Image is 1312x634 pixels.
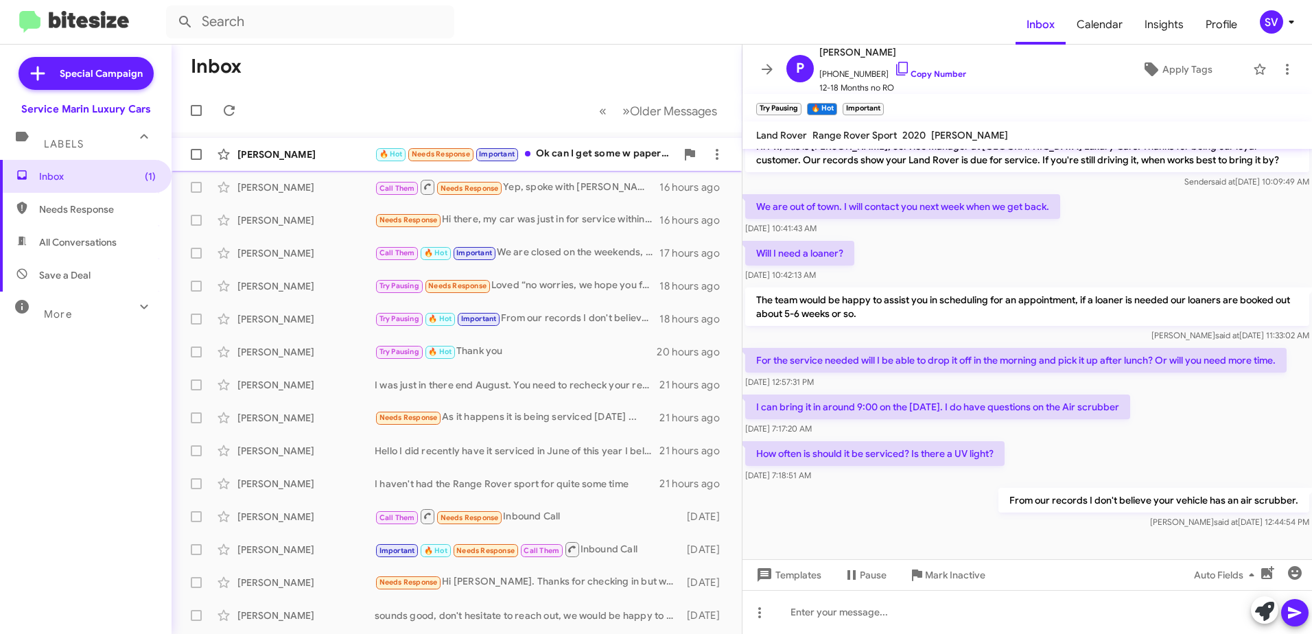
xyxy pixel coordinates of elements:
[659,378,731,392] div: 21 hours ago
[925,563,985,587] span: Mark Inactive
[375,212,659,228] div: Hi there, my car was just in for service within the last month.
[379,413,438,422] span: Needs Response
[756,129,807,141] span: Land Rover
[681,543,731,556] div: [DATE]
[379,248,415,257] span: Call Them
[1183,563,1271,587] button: Auto Fields
[1195,5,1248,45] a: Profile
[237,312,375,326] div: [PERSON_NAME]
[1214,517,1238,527] span: said at
[745,134,1309,172] p: Hi Pw, this is [PERSON_NAME], Service Manager at [GEOGRAPHIC_DATA] Luxury Cars. Thanks for being ...
[745,223,817,233] span: [DATE] 10:41:43 AM
[796,58,804,80] span: P
[412,150,470,158] span: Needs Response
[524,546,559,555] span: Call Them
[375,574,681,590] div: Hi [PERSON_NAME]. Thanks for checking in but we'll probably just wait for the service message to ...
[745,470,811,480] span: [DATE] 7:18:51 AM
[39,202,156,216] span: Needs Response
[659,477,731,491] div: 21 hours ago
[681,609,731,622] div: [DATE]
[237,345,375,359] div: [PERSON_NAME]
[894,69,966,79] a: Copy Number
[1066,5,1134,45] a: Calendar
[237,477,375,491] div: [PERSON_NAME]
[237,246,375,260] div: [PERSON_NAME]
[39,268,91,282] span: Save a Deal
[753,563,821,587] span: Templates
[424,546,447,555] span: 🔥 Hot
[379,281,419,290] span: Try Pausing
[745,348,1287,373] p: For the service needed will I be able to drop it off in the morning and pick it up after lunch? O...
[237,510,375,524] div: [PERSON_NAME]
[441,184,499,193] span: Needs Response
[461,314,497,323] span: Important
[742,563,832,587] button: Templates
[237,180,375,194] div: [PERSON_NAME]
[456,546,515,555] span: Needs Response
[44,308,72,320] span: More
[441,513,499,522] span: Needs Response
[237,148,375,161] div: [PERSON_NAME]
[843,103,884,115] small: Important
[19,57,154,90] a: Special Campaign
[44,138,84,150] span: Labels
[659,279,731,293] div: 18 hours ago
[39,235,117,249] span: All Conversations
[659,312,731,326] div: 18 hours ago
[659,213,731,227] div: 16 hours ago
[681,576,731,589] div: [DATE]
[681,510,731,524] div: [DATE]
[456,248,492,257] span: Important
[375,344,657,360] div: Thank you
[237,609,375,622] div: [PERSON_NAME]
[614,97,725,125] button: Next
[745,377,814,387] span: [DATE] 12:57:31 PM
[745,423,812,434] span: [DATE] 7:17:20 AM
[756,103,801,115] small: Try Pausing
[237,411,375,425] div: [PERSON_NAME]
[424,248,447,257] span: 🔥 Hot
[166,5,454,38] input: Search
[428,347,452,356] span: 🔥 Hot
[931,129,1008,141] span: [PERSON_NAME]
[379,150,403,158] span: 🔥 Hot
[998,488,1309,513] p: From our records I don't believe your vehicle has an air scrubber.
[375,541,681,558] div: Inbound Call
[819,44,966,60] span: [PERSON_NAME]
[659,180,731,194] div: 16 hours ago
[375,311,659,327] div: From our records I don't believe your vehicle has an air scrubber.
[1107,57,1246,82] button: Apply Tags
[60,67,143,80] span: Special Campaign
[375,245,659,261] div: We are closed on the weekends, however if the vehicle is completed we do offer pick ups on the we...
[145,169,156,183] span: (1)
[375,178,659,196] div: Yep, spoke with [PERSON_NAME] earlier.
[898,563,996,587] button: Mark Inactive
[591,97,725,125] nav: Page navigation example
[237,444,375,458] div: [PERSON_NAME]
[39,169,156,183] span: Inbox
[375,609,681,622] div: sounds good, don't hesitate to reach out, we would be happy to get you in for service when ready.
[237,279,375,293] div: [PERSON_NAME]
[745,287,1309,326] p: The team would be happy to assist you in scheduling for an appointment, if a loaner is needed our...
[1134,5,1195,45] a: Insights
[375,508,681,525] div: Inbound Call
[745,241,854,266] p: Will I need a loaner?
[237,378,375,392] div: [PERSON_NAME]
[812,129,897,141] span: Range Rover Sport
[902,129,926,141] span: 2020
[630,104,717,119] span: Older Messages
[1151,330,1309,340] span: [PERSON_NAME] [DATE] 11:33:02 AM
[379,513,415,522] span: Call Them
[745,441,1005,466] p: How often is should it be serviced? Is there a UV light?
[1016,5,1066,45] span: Inbox
[1194,563,1260,587] span: Auto Fields
[379,347,419,356] span: Try Pausing
[1150,517,1309,527] span: [PERSON_NAME] [DATE] 12:44:54 PM
[657,345,731,359] div: 20 hours ago
[379,215,438,224] span: Needs Response
[819,60,966,81] span: [PHONE_NUMBER]
[1162,57,1213,82] span: Apply Tags
[379,578,438,587] span: Needs Response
